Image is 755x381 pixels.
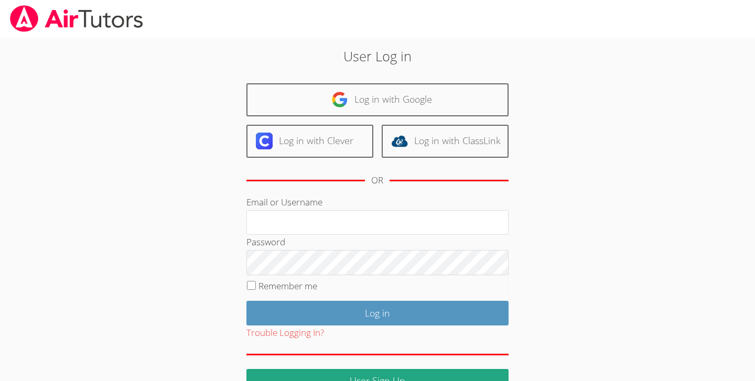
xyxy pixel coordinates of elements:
[246,301,509,325] input: Log in
[371,173,383,188] div: OR
[391,133,408,149] img: classlink-logo-d6bb404cc1216ec64c9a2012d9dc4662098be43eaf13dc465df04b49fa7ab582.svg
[256,133,273,149] img: clever-logo-6eab21bc6e7a338710f1a6ff85c0baf02591cd810cc4098c63d3a4b26e2feb20.svg
[174,46,581,66] h2: User Log in
[246,325,324,341] button: Trouble Logging In?
[382,125,509,158] a: Log in with ClassLink
[246,196,322,208] label: Email or Username
[246,125,373,158] a: Log in with Clever
[246,83,509,116] a: Log in with Google
[9,5,144,32] img: airtutors_banner-c4298cdbf04f3fff15de1276eac7730deb9818008684d7c2e4769d2f7ddbe033.png
[246,236,285,248] label: Password
[258,280,317,292] label: Remember me
[331,91,348,108] img: google-logo-50288ca7cdecda66e5e0955fdab243c47b7ad437acaf1139b6f446037453330a.svg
